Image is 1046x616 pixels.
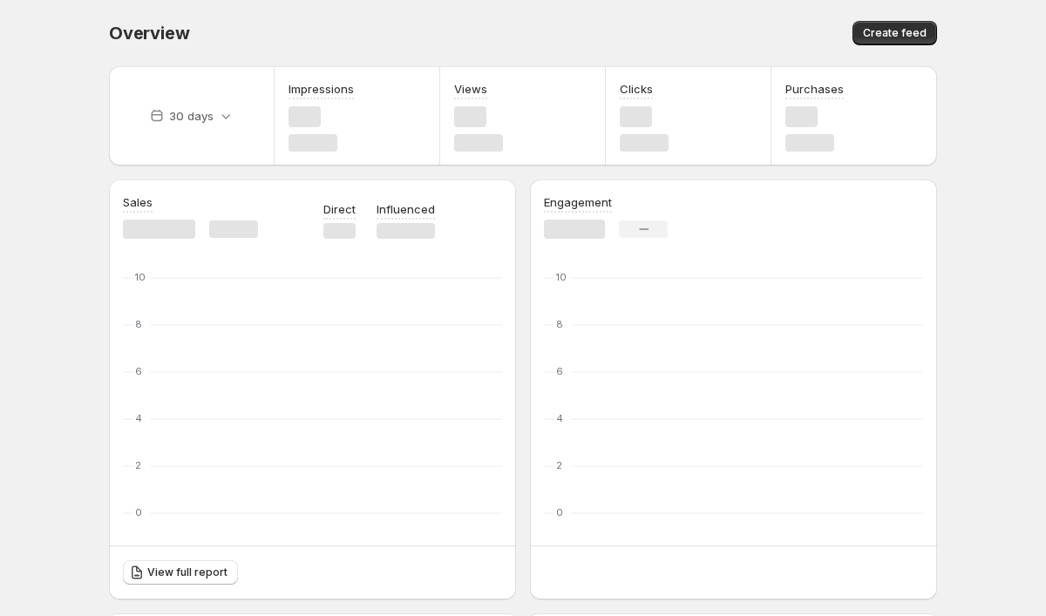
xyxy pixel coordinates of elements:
text: 6 [135,365,142,377]
text: 0 [556,506,563,518]
h3: Clicks [620,80,653,98]
span: Overview [109,23,189,44]
h3: Views [454,80,487,98]
span: Create feed [863,26,927,40]
a: View full report [123,560,238,585]
text: 6 [556,365,563,377]
text: 10 [135,271,146,283]
text: 8 [135,318,142,330]
text: 4 [556,412,563,424]
button: Create feed [852,21,937,45]
h3: Impressions [289,80,354,98]
text: 10 [556,271,567,283]
text: 2 [556,459,562,471]
text: 4 [135,412,142,424]
text: 8 [556,318,563,330]
text: 2 [135,459,141,471]
h3: Engagement [544,193,612,211]
span: View full report [147,565,228,579]
p: Influenced [377,200,435,218]
p: 30 days [169,107,214,125]
h3: Purchases [785,80,844,98]
h3: Sales [123,193,153,211]
text: 0 [135,506,142,518]
p: Direct [323,200,356,218]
